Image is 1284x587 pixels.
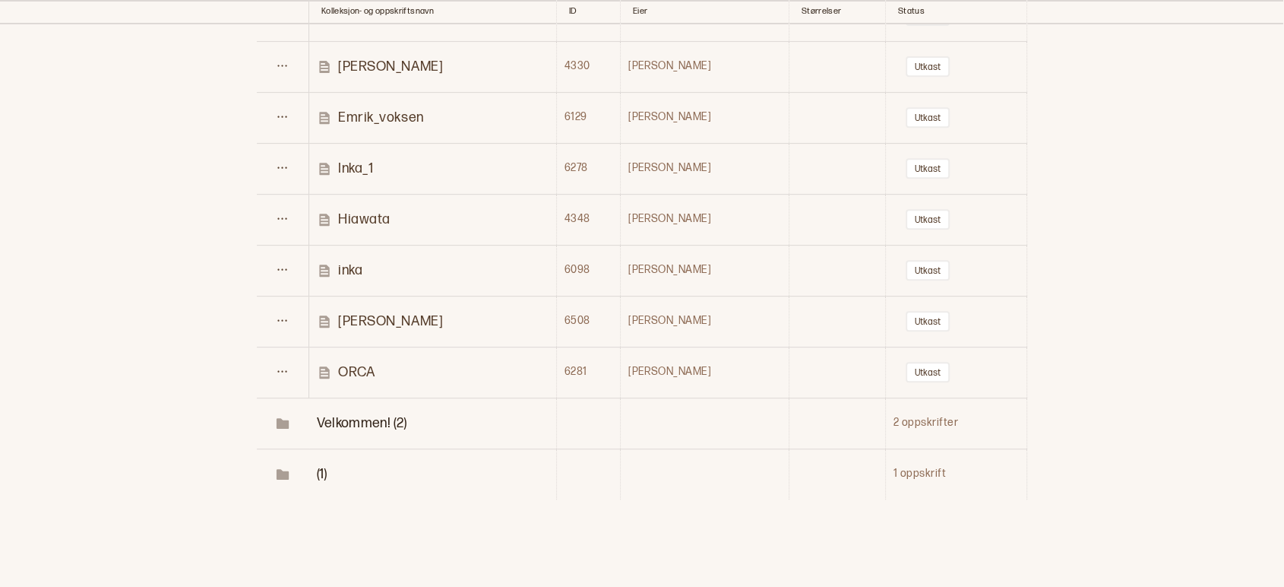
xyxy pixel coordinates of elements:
a: inka [317,262,555,279]
td: [PERSON_NAME] [620,143,789,194]
a: Inka_1 [317,160,555,177]
button: Utkast [906,158,950,179]
span: Toggle Row Expanded [317,466,327,482]
span: Toggle Row Expanded [258,416,308,431]
button: Utkast [906,362,950,382]
td: 4348 [556,194,620,245]
p: [PERSON_NAME] [338,313,443,330]
a: Hiawata [317,211,555,228]
p: [PERSON_NAME] [338,58,443,75]
td: [PERSON_NAME] [620,296,789,347]
td: 6278 [556,143,620,194]
td: 2 oppskrifter [885,398,1026,449]
td: 6098 [556,245,620,296]
p: Hiawata [338,211,391,228]
button: Utkast [906,56,950,77]
td: [PERSON_NAME] [620,347,789,398]
td: 4330 [556,41,620,92]
p: ORCA [338,363,375,381]
span: Toggle Row Expanded [317,415,407,431]
span: Toggle Row Expanded [258,467,308,482]
td: 1 oppskrift [885,449,1026,500]
td: [PERSON_NAME] [620,41,789,92]
td: [PERSON_NAME] [620,92,789,143]
a: Emrik_voksen [317,109,555,126]
button: Utkast [906,311,950,332]
button: Utkast [906,260,950,281]
a: [PERSON_NAME] [317,58,555,75]
button: Utkast [906,209,950,230]
p: inka [338,262,362,279]
td: 6129 [556,92,620,143]
a: ORCA [317,363,555,381]
td: 6508 [556,296,620,347]
td: [PERSON_NAME] [620,194,789,245]
a: [PERSON_NAME] [317,313,555,330]
button: Utkast [906,107,950,128]
p: Emrik_voksen [338,109,423,126]
td: 6281 [556,347,620,398]
td: [PERSON_NAME] [620,245,789,296]
p: Inka_1 [338,160,373,177]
